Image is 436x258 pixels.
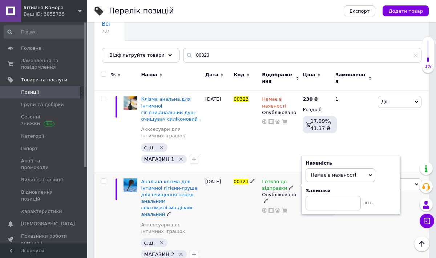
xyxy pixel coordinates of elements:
div: Опубліковано [262,192,299,205]
span: Характеристики [21,208,62,215]
svg: Видалити мітку [159,145,165,150]
span: % [111,72,116,78]
span: Сезонні знижки [21,114,67,127]
span: Немає в наявності [262,96,286,110]
span: Відновлення позицій [21,189,67,202]
span: Відфільтруйте товари [109,52,165,58]
div: Опубліковано [262,109,299,116]
span: 00323 [234,96,249,102]
div: Роздріб [303,106,329,113]
span: Всі [102,21,110,27]
div: [DATE] [203,90,232,173]
span: Імпорт [21,145,38,152]
img: Анальная клизма для интимной гигиены - груша для очищения перед анальным сексом, клизма анальный ... [124,178,137,192]
span: 707 [102,29,110,34]
span: Інтимна Комора [24,4,78,11]
span: Показники роботи компанії [21,233,67,246]
span: МАГАЗИН 2 [144,251,174,257]
div: шт. [361,196,375,206]
svg: Видалити мітку [178,156,184,162]
span: Код [234,72,245,78]
span: Замовлення [335,72,367,85]
button: Додати товар [383,5,429,16]
a: Акксесуари для інтимних іграшок [141,222,201,235]
svg: Видалити мітку [178,251,184,257]
span: Групи та добірки [21,101,64,108]
button: Наверх [414,236,429,251]
span: МАГАЗИН 1 [144,156,174,162]
div: 1 [331,90,376,173]
button: Експорт [344,5,376,16]
span: Видалені позиції [21,177,63,183]
a: Клізма анальна,для інтимноі гігієни,анальний душ-очищувач силіконовий . [141,96,201,122]
span: Готово до відправки [262,179,287,193]
a: Акксесуари для інтимних іграшок [141,126,201,139]
span: Експорт [350,8,370,14]
span: Товари та послуги [21,77,67,83]
span: Додати товар [388,8,423,14]
input: Пошук [4,25,86,39]
span: Дата [205,72,219,78]
div: Залишки [306,188,396,194]
span: с.ш. [144,240,154,246]
div: ₴ [303,96,318,102]
span: Назва [141,72,157,78]
img: Клизма анальная ,для интимной гигиены,анальный душ-очиститель силиконовий. [124,96,137,110]
span: 00323 [234,179,249,184]
button: Чат з покупцем [420,214,434,228]
div: Наявність [306,160,396,166]
b: 230 [303,96,312,102]
span: [DEMOGRAPHIC_DATA] [21,221,75,227]
div: Перелік позицій [109,7,174,15]
span: Головна [21,45,41,52]
span: Дії [381,99,387,104]
span: Відображення [262,72,294,85]
div: Ваш ID: 3855735 [24,11,87,17]
svg: Видалити мітку [159,240,165,246]
input: Пошук по назві позиції, артикулу і пошуковим запитам [183,48,421,63]
span: с.ш. [144,145,154,150]
a: Анальна клізма для інтимноі гігієни-груша для очищення перед анальним сексом,клізма дівайс анальний [141,179,197,217]
span: Позиції [21,89,39,96]
span: Акції та промокоди [21,158,67,171]
span: Немає в наявності [311,172,356,178]
span: 17.99%, 41.37 ₴ [310,118,331,131]
span: Замовлення та повідомлення [21,57,67,70]
span: Категорії [21,133,44,140]
div: 1% [422,64,434,69]
span: Ціна [303,72,315,78]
